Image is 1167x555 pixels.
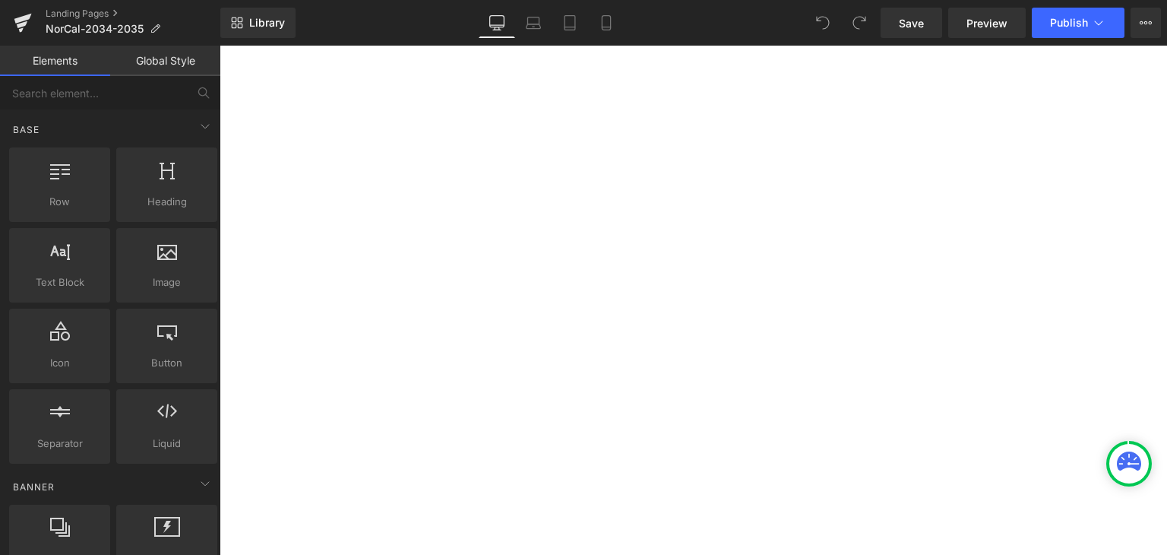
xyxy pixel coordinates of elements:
[46,8,220,20] a: Landing Pages
[899,15,924,31] span: Save
[552,8,588,38] a: Tablet
[14,355,106,371] span: Icon
[14,274,106,290] span: Text Block
[121,436,213,452] span: Liquid
[1050,17,1088,29] span: Publish
[11,122,41,137] span: Base
[121,194,213,210] span: Heading
[948,8,1026,38] a: Preview
[11,480,56,494] span: Banner
[121,274,213,290] span: Image
[1032,8,1124,38] button: Publish
[14,436,106,452] span: Separator
[1131,8,1161,38] button: More
[966,15,1007,31] span: Preview
[808,8,838,38] button: Undo
[110,46,220,76] a: Global Style
[249,16,285,30] span: Library
[515,8,552,38] a: Laptop
[220,8,296,38] a: New Library
[46,23,144,35] span: NorCal-2034-2035
[588,8,625,38] a: Mobile
[844,8,874,38] button: Redo
[479,8,515,38] a: Desktop
[121,355,213,371] span: Button
[14,194,106,210] span: Row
